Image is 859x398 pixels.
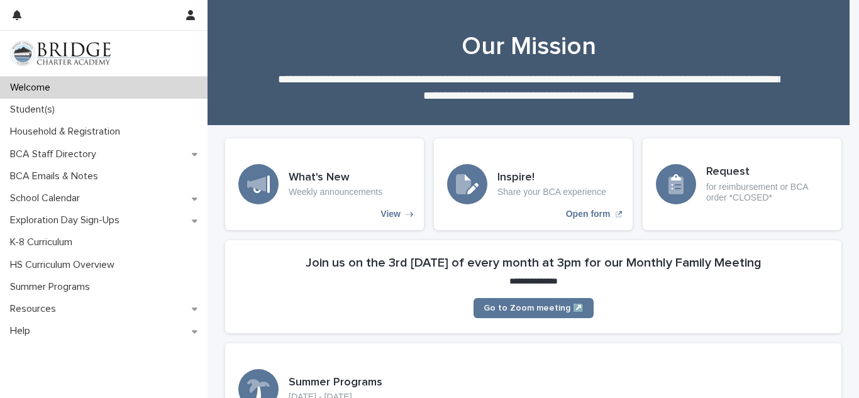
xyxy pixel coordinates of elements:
[306,255,762,270] h2: Join us on the 3rd [DATE] of every month at 3pm for our Monthly Family Meeting
[484,304,584,312] span: Go to Zoom meeting ↗️
[5,259,125,271] p: HS Curriculum Overview
[5,82,60,94] p: Welcome
[497,171,606,185] h3: Inspire!
[289,171,382,185] h3: What's New
[5,170,108,182] p: BCA Emails & Notes
[5,214,130,226] p: Exploration Day Sign-Ups
[5,281,100,293] p: Summer Programs
[5,303,66,315] p: Resources
[434,138,633,230] a: Open form
[5,236,82,248] p: K-8 Curriculum
[221,31,837,62] h1: Our Mission
[5,148,106,160] p: BCA Staff Directory
[5,192,90,204] p: School Calendar
[5,104,65,116] p: Student(s)
[706,182,828,203] p: for reimbursement or BCA order *CLOSED*
[10,41,111,66] img: V1C1m3IdTEidaUdm9Hs0
[497,187,606,197] p: Share your BCA experience
[5,325,40,337] p: Help
[5,126,130,138] p: Household & Registration
[566,209,611,219] p: Open form
[474,298,594,318] a: Go to Zoom meeting ↗️
[706,165,828,179] h3: Request
[380,209,401,219] p: View
[289,376,382,390] h3: Summer Programs
[289,187,382,197] p: Weekly announcements
[225,138,424,230] a: View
